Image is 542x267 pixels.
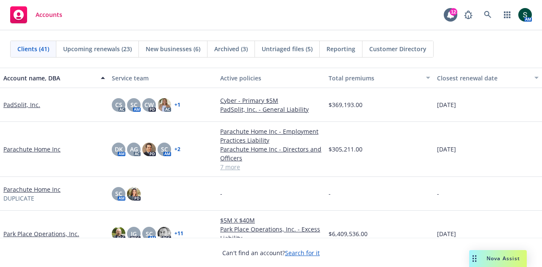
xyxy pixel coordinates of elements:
a: Search [479,6,496,23]
div: Service team [112,74,213,83]
span: - [220,189,222,198]
span: Accounts [36,11,62,18]
span: CS [115,100,122,109]
a: Parachute Home Inc - Employment Practices Liability [220,127,322,145]
span: DK [115,145,123,154]
span: AG [130,145,138,154]
a: Accounts [7,3,66,27]
a: PadSplit, Inc. [3,100,40,109]
span: CW [144,100,154,109]
a: Park Place Operations, Inc. - Excess Liability [220,225,322,242]
span: JG [131,229,137,238]
span: [DATE] [437,229,456,238]
a: Report a Bug [460,6,477,23]
span: $6,409,536.00 [329,229,368,238]
span: [DATE] [437,100,456,109]
a: Park Place Operations, Inc. [3,229,79,238]
span: Archived (3) [214,44,248,53]
div: 12 [450,8,457,16]
div: Total premiums [329,74,421,83]
img: photo [142,143,156,156]
span: - [329,189,331,198]
div: Account name, DBA [3,74,96,83]
a: + 2 [174,147,180,152]
button: Closest renewal date [434,68,542,88]
button: Nova Assist [469,250,527,267]
a: Switch app [499,6,516,23]
div: Drag to move [469,250,480,267]
a: Search for it [285,249,320,257]
span: New businesses (6) [146,44,200,53]
span: Nova Assist [487,255,520,262]
span: Customer Directory [369,44,426,53]
a: 7 more [220,162,322,171]
span: SC [115,189,122,198]
a: Parachute Home Inc - Directors and Officers [220,145,322,162]
a: Cyber - Primary $5M [220,96,322,105]
span: Reporting [326,44,355,53]
button: Total premiums [325,68,434,88]
span: - [437,189,439,198]
span: Untriaged files (5) [262,44,312,53]
a: Parachute Home Inc [3,145,61,154]
span: Upcoming renewals (23) [63,44,132,53]
span: $305,211.00 [329,145,362,154]
img: photo [158,227,171,240]
img: photo [112,227,125,240]
span: [DATE] [437,145,456,154]
a: $5M X $40M [220,216,322,225]
span: DUPLICATE [3,194,34,203]
span: Clients (41) [17,44,49,53]
img: photo [127,187,141,201]
div: Closest renewal date [437,74,529,83]
div: Active policies [220,74,322,83]
span: $369,193.00 [329,100,362,109]
button: Service team [108,68,217,88]
img: photo [158,98,171,112]
span: Can't find an account? [222,248,320,257]
a: Parachute Home Inc [3,185,61,194]
span: SC [130,100,138,109]
span: SC [146,229,153,238]
a: + 1 [174,102,180,107]
span: SC [161,145,168,154]
a: PadSplit, Inc. - General Liability [220,105,322,114]
img: photo [518,8,532,22]
button: Active policies [217,68,325,88]
a: + 11 [174,231,183,236]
